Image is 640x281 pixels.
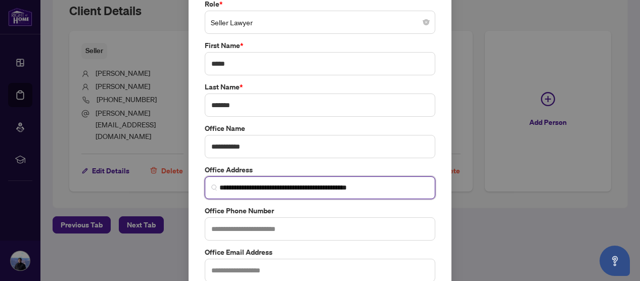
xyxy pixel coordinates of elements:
[211,13,429,32] span: Seller Lawyer
[600,246,630,276] button: Open asap
[205,164,435,175] label: Office Address
[205,81,435,92] label: Last Name
[211,184,217,191] img: search_icon
[423,19,429,25] span: close-circle
[205,123,435,134] label: Office Name
[205,40,435,51] label: First Name
[205,247,435,258] label: Office Email Address
[205,205,435,216] label: Office Phone Number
